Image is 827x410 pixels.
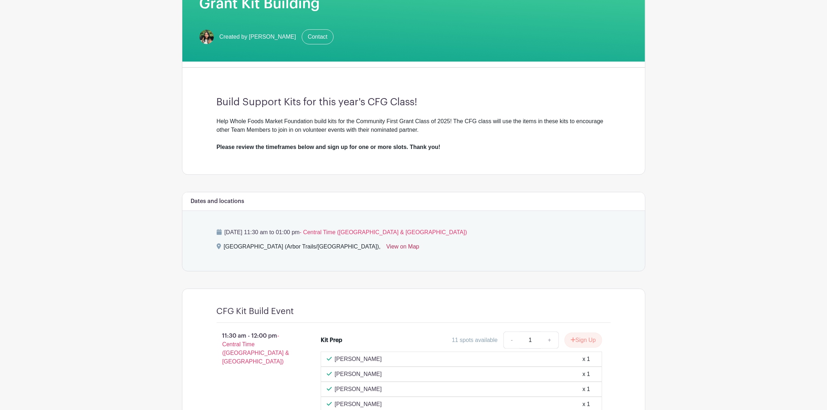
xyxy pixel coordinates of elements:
p: [PERSON_NAME] [335,400,382,409]
span: - Central Time ([GEOGRAPHIC_DATA] & [GEOGRAPHIC_DATA]) [300,229,467,235]
h3: Build Support Kits for this year's CFG Class! [217,96,611,108]
div: x 1 [582,355,590,363]
a: - [503,332,520,349]
span: - Central Time ([GEOGRAPHIC_DATA] & [GEOGRAPHIC_DATA]) [222,333,289,365]
a: View on Map [386,242,419,254]
p: [PERSON_NAME] [335,370,382,378]
a: + [541,332,558,349]
p: 11:30 am - 12:00 pm [205,329,310,369]
p: [PERSON_NAME] [335,385,382,394]
div: Help Whole Foods Market Foundation build kits for the Community First Grant Class of 2025! The CF... [217,117,611,151]
div: x 1 [582,385,590,394]
h4: CFG Kit Build Event [217,306,294,317]
div: x 1 [582,400,590,409]
button: Sign Up [565,333,602,348]
div: Kit Prep [321,336,342,344]
p: [PERSON_NAME] [335,355,382,363]
img: mireya.jpg [200,30,214,44]
p: [DATE] 11:30 am to 01:00 pm [217,228,611,237]
strong: Please review the timeframes below and sign up for one or more slots. Thank you! [217,144,440,150]
div: 11 spots available [452,336,498,344]
h6: Dates and locations [191,198,245,205]
div: [GEOGRAPHIC_DATA] (Arbor Trails/[GEOGRAPHIC_DATA]), [224,242,381,254]
a: Contact [302,29,334,44]
span: Created by [PERSON_NAME] [220,33,296,41]
div: x 1 [582,370,590,378]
